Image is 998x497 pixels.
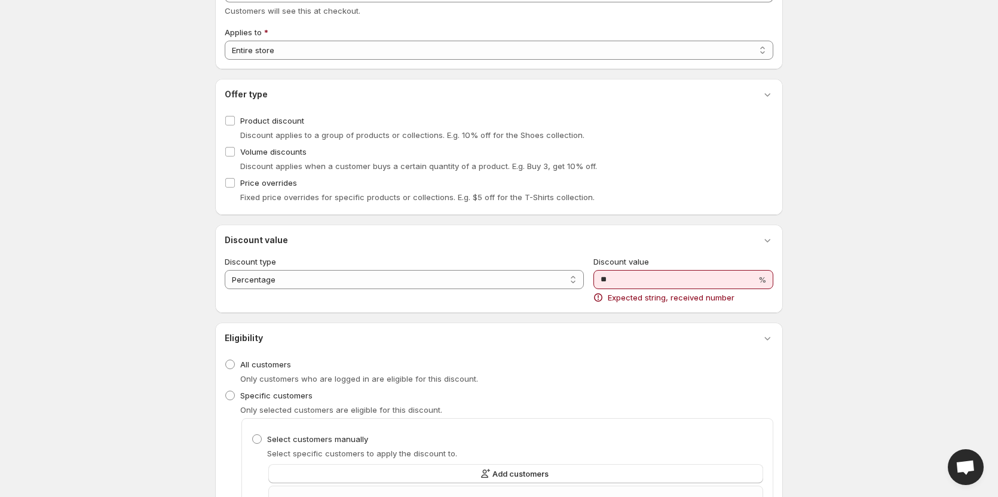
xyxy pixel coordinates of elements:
[240,116,304,125] span: Product discount
[492,468,549,480] span: Add customers
[240,192,595,202] span: Fixed price overrides for specific products or collections. E.g. $5 off for the T-Shirts collection.
[225,234,288,246] h3: Discount value
[240,374,478,384] span: Only customers who are logged in are eligible for this discount.
[240,178,297,188] span: Price overrides
[240,360,291,369] span: All customers
[240,405,442,415] span: Only selected customers are eligible for this discount.
[608,292,734,303] span: Expected string, received number
[240,391,313,400] span: Specific customers
[240,147,307,157] span: Volume discounts
[240,161,597,171] span: Discount applies when a customer buys a certain quantity of a product. E.g. Buy 3, get 10% off.
[225,332,263,344] h3: Eligibility
[267,434,368,444] span: Select customers manually
[267,449,457,458] span: Select specific customers to apply the discount to.
[225,88,268,100] h3: Offer type
[268,464,763,483] button: Add customers
[225,27,262,37] span: Applies to
[758,275,766,284] span: %
[225,6,360,16] span: Customers will see this at checkout.
[948,449,984,485] div: Open chat
[225,257,276,266] span: Discount type
[240,130,584,140] span: Discount applies to a group of products or collections. E.g. 10% off for the Shoes collection.
[593,257,649,266] span: Discount value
